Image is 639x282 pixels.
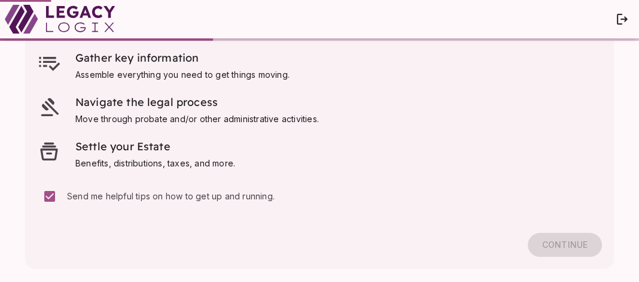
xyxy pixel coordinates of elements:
span: Settle your Estate [75,140,171,153]
span: Navigate the legal process [75,95,218,109]
span: Benefits, distributions, taxes, and more. [75,158,235,168]
span: Send me helpful tips on how to get up and running. [67,191,275,201]
span: Gather key information [75,51,199,65]
span: Move through probate and/or other administrative activities. [75,114,319,124]
span: Assemble everything you need to get things moving. [75,69,290,80]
